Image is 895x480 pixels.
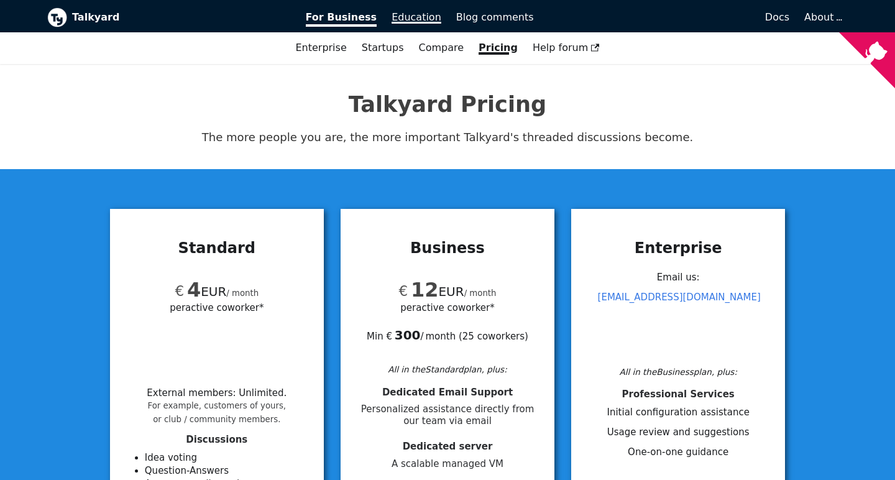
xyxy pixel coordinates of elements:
[403,441,493,452] span: Dedicated server
[411,278,439,302] span: 12
[298,7,385,28] a: For Business
[541,7,797,28] a: Docs
[72,9,288,25] b: Talkyard
[598,292,761,303] a: [EMAIL_ADDRESS][DOMAIN_NAME]
[533,42,600,53] span: Help forum
[125,434,309,446] h4: Discussions
[586,365,770,379] div: All in the Business plan, plus:
[586,389,770,400] h4: Professional Services
[47,7,67,27] img: Talkyard logo
[395,328,421,343] b: 300
[356,315,539,343] div: Min € / month ( 25 coworkers )
[354,37,411,58] a: Startups
[400,300,494,315] span: per active coworker*
[288,37,354,58] a: Enterprise
[586,446,770,459] li: One-on-one guidance
[147,387,287,425] li: External members : Unlimited .
[47,91,848,118] h1: Talkyard Pricing
[175,284,226,299] span: EUR
[586,426,770,439] li: Usage review and suggestions
[145,451,309,464] li: Idea voting
[356,239,539,257] h3: Business
[145,464,309,478] li: Question-Answers
[47,128,848,147] p: The more people you are, the more important Talkyard's threaded discussions become.
[471,37,525,58] a: Pricing
[356,404,539,427] span: Personalized assistance directly from our team via email
[398,284,464,299] span: EUR
[356,362,539,376] div: All in the Standard plan, plus:
[226,288,259,298] small: / month
[125,239,309,257] h3: Standard
[175,283,184,299] span: €
[306,11,377,27] span: For Business
[148,401,287,424] small: For example, customers of yours, or club / community members.
[187,278,201,302] span: 4
[804,11,840,23] a: About
[356,458,539,470] span: A scalable managed VM
[456,11,534,23] span: Blog comments
[170,300,264,315] span: per active coworker*
[382,387,513,398] span: Dedicated Email Support
[765,11,789,23] span: Docs
[525,37,607,58] a: Help forum
[464,288,497,298] small: / month
[586,406,770,419] li: Initial configuration assistance
[47,7,288,27] a: Talkyard logoTalkyard
[586,267,770,362] div: Email us:
[418,42,464,53] a: Compare
[398,283,408,299] span: €
[449,7,541,28] a: Blog comments
[586,239,770,257] h3: Enterprise
[384,7,449,28] a: Education
[392,11,441,23] span: Education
